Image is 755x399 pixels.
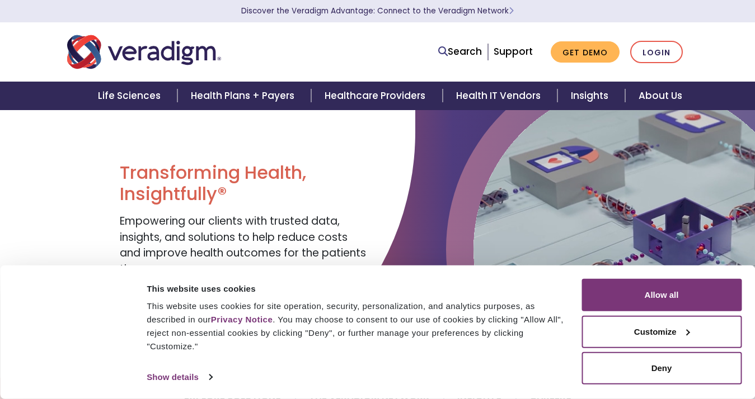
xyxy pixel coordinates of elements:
a: Insights [557,82,625,110]
a: Health Plans + Payers [177,82,311,110]
span: Empowering our clients with trusted data, insights, and solutions to help reduce costs and improv... [120,213,366,277]
a: About Us [625,82,696,110]
h1: Transforming Health, Insightfully® [120,162,369,205]
a: Support [494,45,533,58]
a: Login [630,41,683,64]
div: This website uses cookies [147,282,569,295]
a: Show details [147,369,212,386]
button: Customize [582,315,742,348]
span: Learn More [509,6,514,16]
a: Get Demo [551,41,620,63]
div: This website uses cookies for site operation, security, personalization, and analytics purposes, ... [147,300,569,353]
a: Life Sciences [85,82,177,110]
a: Healthcare Providers [311,82,442,110]
a: Discover the Veradigm Advantage: Connect to the Veradigm NetworkLearn More [241,6,514,16]
button: Deny [582,352,742,384]
img: Veradigm logo [67,34,221,70]
button: Allow all [582,279,742,311]
a: Health IT Vendors [443,82,557,110]
a: Privacy Notice [211,315,273,324]
a: Search [438,44,482,59]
